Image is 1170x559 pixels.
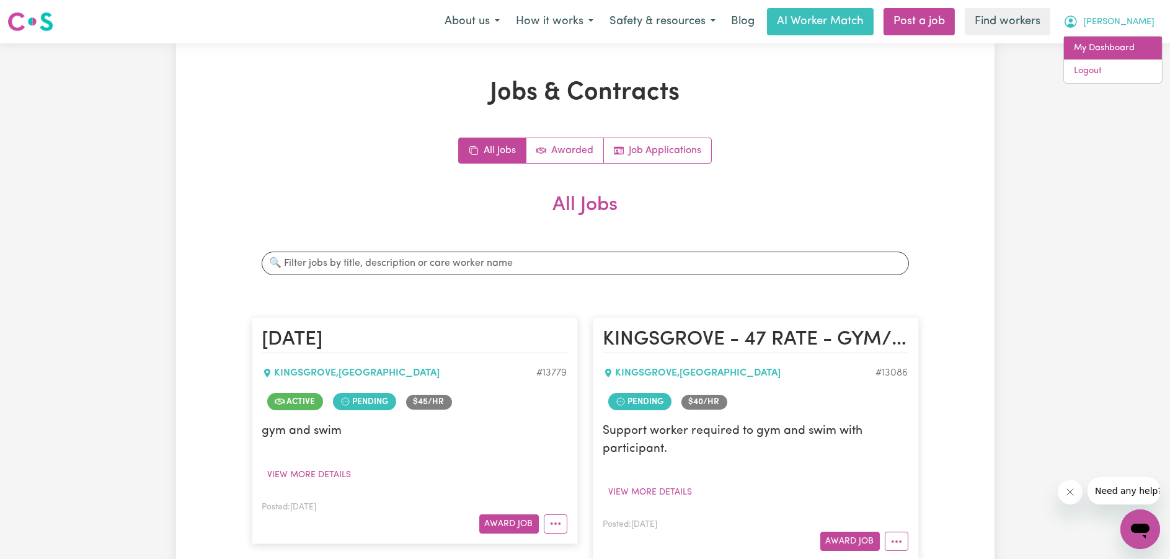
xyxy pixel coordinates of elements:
[437,9,508,35] button: About us
[603,328,908,353] h2: KINGSGROVE - 47 RATE - GYM/SAUNA BUDDY
[1064,37,1162,60] a: My Dashboard
[601,9,724,35] button: Safety & resources
[508,9,601,35] button: How it works
[724,8,762,35] a: Blog
[333,393,396,410] span: Job contract pending review by care worker
[885,532,908,551] button: More options
[1055,9,1163,35] button: My Account
[884,8,955,35] a: Post a job
[1064,59,1162,83] a: Logout
[267,393,323,410] span: Job is active
[252,78,919,108] h1: Jobs & Contracts
[7,9,75,19] span: Need any help?
[7,11,53,33] img: Careseekers logo
[406,395,452,410] span: Job rate per hour
[262,465,357,485] button: View more details
[603,423,908,459] p: Support worker required to gym and swim with participant.
[262,328,567,353] h2: Wednesday
[1120,509,1160,549] iframe: Button to launch messaging window
[7,7,53,36] a: Careseekers logo
[604,138,711,163] a: Job applications
[262,503,317,511] span: Posted: [DATE]
[252,193,919,237] h2: All Jobs
[876,366,908,381] div: Job ID #13086
[1063,36,1163,84] div: My Account
[537,366,567,381] div: Job ID #13779
[767,8,874,35] a: AI Worker Match
[1083,15,1154,29] span: [PERSON_NAME]
[820,532,880,551] button: Award Job
[526,138,604,163] a: Active jobs
[479,514,539,534] button: Award Job
[608,393,671,410] span: Job contract pending review by care worker
[965,8,1050,35] a: Find workers
[262,366,537,381] div: KINGSGROVE , [GEOGRAPHIC_DATA]
[262,252,909,275] input: 🔍 Filter jobs by title, description or care worker name
[603,521,658,529] span: Posted: [DATE]
[544,514,567,534] button: More options
[1088,477,1160,504] iframe: Message from company
[262,423,567,441] p: gym and swim
[681,395,727,410] span: Job rate per hour
[603,366,876,381] div: KINGSGROVE , [GEOGRAPHIC_DATA]
[1058,480,1083,504] iframe: Close message
[603,483,698,502] button: View more details
[459,138,526,163] a: All jobs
